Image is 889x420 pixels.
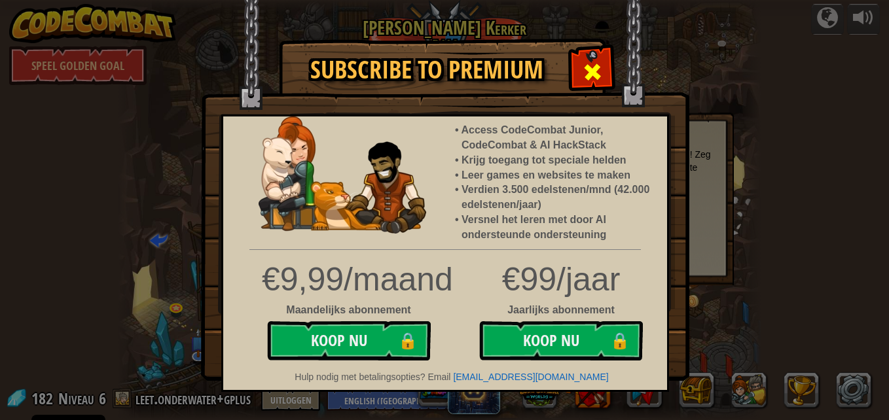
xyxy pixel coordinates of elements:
button: Koop Nu🔒 [267,321,431,360]
div: €99/jaar [213,256,677,303]
a: [EMAIL_ADDRESS][DOMAIN_NAME] [453,372,608,382]
div: Jaarlijks abonnement [213,303,677,318]
div: Maandelijks abonnement [262,303,435,318]
li: Krijg toegang tot speciale helden [462,153,654,168]
li: Leer games en websites te maken [462,168,654,183]
li: Access CodeCombat Junior, CodeCombat & AI HackStack [462,123,654,153]
li: Verdien 3.500 edelstenen/mnd (42.000 edelstenen/jaar) [462,183,654,213]
span: Hulp nodig met betalingsopties? Email [295,372,450,382]
button: Koop Nu🔒 [479,321,643,360]
li: Versnel het leren met door AI ondersteunde ondersteuning [462,213,654,243]
div: €9,99/maand [262,256,435,303]
h1: Subscribe to Premium [293,56,561,84]
img: anya-and-nando-pet.webp [259,116,426,234]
